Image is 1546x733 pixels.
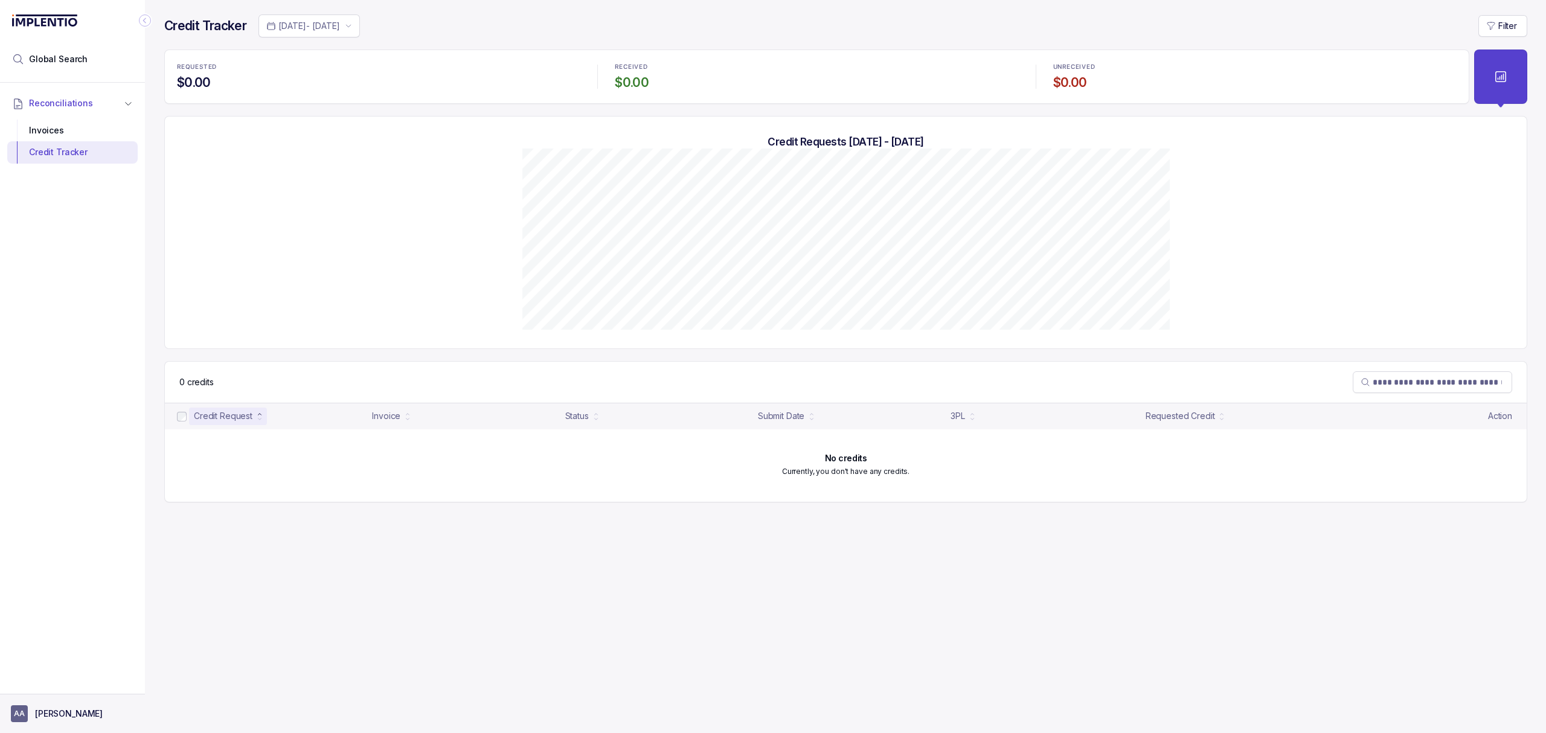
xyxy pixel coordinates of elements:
div: Invoices [17,120,128,141]
div: Status [565,410,589,422]
p: UNRECEIVED [1053,63,1095,71]
h5: Credit Requests [DATE] - [DATE] [184,135,1507,149]
li: Statistic RECEIVED [608,55,1025,98]
button: Date Range Picker [258,14,360,37]
div: Invoice [372,410,400,422]
div: Requested Credit [1146,410,1215,422]
span: User initials [11,705,28,722]
p: RECEIVED [615,63,647,71]
span: Reconciliations [29,97,93,109]
button: Reconciliations [7,90,138,117]
p: Currently, you don't have any credits. [782,466,909,478]
h4: Credit Tracker [164,18,246,34]
div: Reconciliations [7,117,138,166]
div: Remaining page entries [179,376,214,388]
button: Filter [1478,15,1527,37]
p: [DATE] - [DATE] [278,20,340,32]
div: Submit Date [758,410,804,422]
search: Table Search Bar [1353,371,1512,393]
p: REQUESTED [177,63,217,71]
li: Statistic UNRECEIVED [1046,55,1464,98]
p: Filter [1498,20,1517,32]
h4: $0.00 [1053,74,1457,91]
div: 3PL [951,410,965,422]
p: Action [1488,410,1512,422]
div: Credit Request [194,410,252,422]
button: User initials[PERSON_NAME] [11,705,134,722]
h4: $0.00 [177,74,580,91]
span: Global Search [29,53,88,65]
ul: Statistic Highlights [164,50,1469,104]
div: Credit Tracker [17,141,128,163]
h6: No credits [825,453,867,463]
nav: Table Control [165,362,1527,403]
div: Collapse Icon [138,13,152,28]
p: 0 credits [179,376,214,388]
h4: $0.00 [615,74,1018,91]
input: checkbox-checkbox-all [177,412,187,421]
li: Statistic REQUESTED [170,55,588,98]
p: [PERSON_NAME] [35,708,103,720]
search: Date Range Picker [266,20,340,32]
